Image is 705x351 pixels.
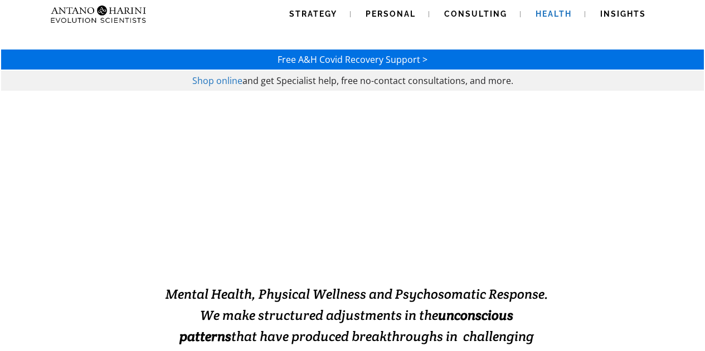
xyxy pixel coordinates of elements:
strong: patterns [179,328,231,345]
a: Free A&H Covid Recovery Support > [278,53,427,66]
span: Insights [600,9,646,18]
span: Personal [366,9,416,18]
span: Solving Impossible Situations [223,205,490,260]
span: Health [536,9,572,18]
span: Strategy [289,9,337,18]
span: and get Specialist help, free no-contact consultations, and more. [242,75,513,87]
a: Shop online [192,75,242,87]
span: Consulting [444,9,507,18]
strong: unconscious [438,306,513,324]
